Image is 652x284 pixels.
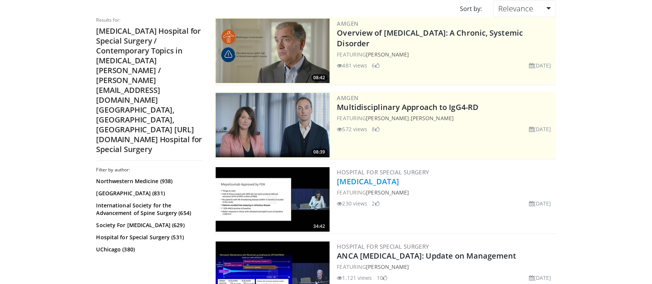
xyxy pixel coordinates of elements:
a: Hospital for Special Surgery [337,168,429,176]
span: Relevance [498,3,533,14]
a: 08:42 [216,19,330,83]
li: 1,121 views [337,274,372,282]
li: [DATE] [529,199,551,207]
a: [PERSON_NAME] [411,115,454,122]
span: 08:42 [311,74,328,81]
li: 10 [377,274,387,282]
a: 34:42 [216,167,330,232]
li: 481 views [337,61,368,69]
a: [PERSON_NAME] [366,51,409,58]
li: 230 views [337,199,368,207]
a: Amgen [337,20,359,27]
a: International Society for the Advancement of Spine Surgery (654) [96,202,201,217]
a: Hospital for Special Surgery [337,243,429,250]
a: Society For [MEDICAL_DATA] (629) [96,221,201,229]
li: 2 [372,199,380,207]
a: [PERSON_NAME] [366,189,409,196]
a: [PERSON_NAME] [366,115,409,122]
img: 40cb7efb-a405-4d0b-b01f-0267f6ac2b93.png.300x170_q85_crop-smart_upscale.png [216,19,330,83]
li: [DATE] [529,61,551,69]
span: 34:42 [311,223,328,230]
h2: [MEDICAL_DATA] Hospital for Special Surgery / Contemporary Topics in [MEDICAL_DATA] [PERSON_NAME]... [96,26,203,154]
h3: Filter by author: [96,167,203,173]
img: 04ce378e-5681-464e-a54a-15375da35326.png.300x170_q85_crop-smart_upscale.png [216,93,330,157]
a: Overview of [MEDICAL_DATA]: A Chronic, Systemic Disorder [337,28,523,49]
a: ANCA [MEDICAL_DATA]: Update on Management [337,251,516,261]
div: FEATURING [337,263,554,271]
a: 08:39 [216,93,330,157]
a: UChicago (380) [96,246,201,253]
a: [MEDICAL_DATA] [337,176,399,187]
a: Northwestern Medicine (938) [96,177,201,185]
a: Multidisciplinary Approach to IgG4-RD [337,102,479,112]
img: ecb5b907-da2c-4b59-996a-1ae893fc1eb0.300x170_q85_crop-smart_upscale.jpg [216,167,330,232]
a: Relevance [493,0,556,17]
li: [DATE] [529,125,551,133]
div: FEATURING , [337,114,554,122]
div: FEATURING [337,50,554,58]
li: [DATE] [529,274,551,282]
li: 572 views [337,125,368,133]
div: Sort by: [454,0,488,17]
a: [GEOGRAPHIC_DATA] (831) [96,190,201,197]
a: [PERSON_NAME] [366,263,409,270]
p: Results for: [96,17,203,23]
li: 8 [372,125,380,133]
a: Amgen [337,94,359,102]
div: FEATURING [337,188,554,196]
span: 08:39 [311,149,328,155]
a: Hospital for Special Surgery (531) [96,234,201,241]
li: 6 [372,61,380,69]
